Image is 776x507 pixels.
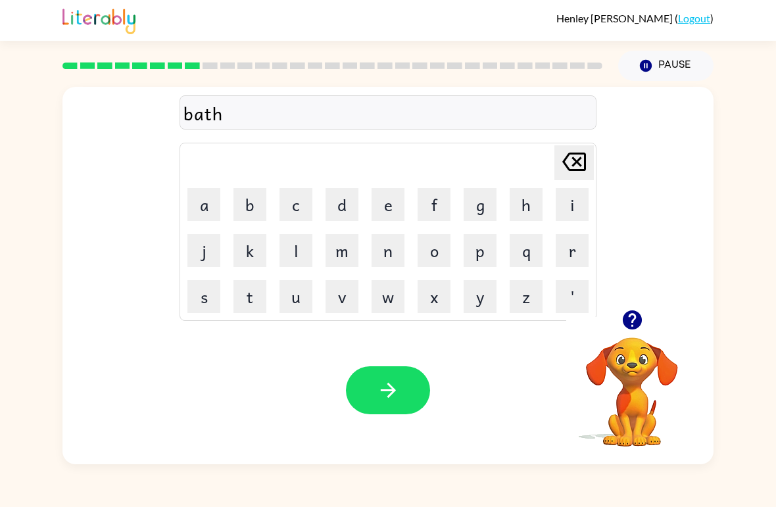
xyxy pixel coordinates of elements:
[556,12,675,24] span: Henley [PERSON_NAME]
[187,234,220,267] button: j
[418,234,450,267] button: o
[418,188,450,221] button: f
[326,280,358,313] button: v
[618,51,714,81] button: Pause
[233,234,266,267] button: k
[326,188,358,221] button: d
[372,280,404,313] button: w
[62,5,135,34] img: Literably
[233,188,266,221] button: b
[556,234,589,267] button: r
[678,12,710,24] a: Logout
[510,188,543,221] button: h
[418,280,450,313] button: x
[464,188,497,221] button: g
[464,234,497,267] button: p
[326,234,358,267] button: m
[510,280,543,313] button: z
[556,12,714,24] div: ( )
[372,188,404,221] button: e
[187,188,220,221] button: a
[566,317,698,448] video: Your browser must support playing .mp4 files to use Literably. Please try using another browser.
[556,280,589,313] button: '
[279,280,312,313] button: u
[510,234,543,267] button: q
[372,234,404,267] button: n
[279,234,312,267] button: l
[556,188,589,221] button: i
[233,280,266,313] button: t
[279,188,312,221] button: c
[187,280,220,313] button: s
[464,280,497,313] button: y
[183,99,593,127] div: bath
